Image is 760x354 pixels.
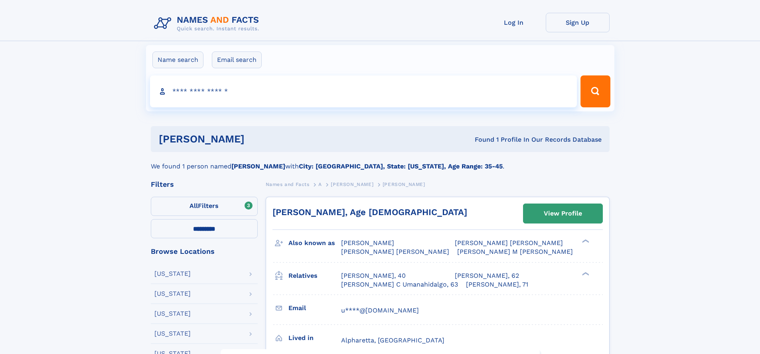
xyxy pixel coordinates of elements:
div: [US_STATE] [154,330,191,337]
label: Email search [212,51,262,68]
a: [PERSON_NAME], Age [DEMOGRAPHIC_DATA] [272,207,467,217]
span: A [318,182,322,187]
h1: [PERSON_NAME] [159,134,360,144]
span: [PERSON_NAME] M [PERSON_NAME] [457,248,573,255]
label: Name search [152,51,203,68]
span: [PERSON_NAME] [PERSON_NAME] [341,248,449,255]
img: Logo Names and Facts [151,13,266,34]
span: [PERSON_NAME] [PERSON_NAME] [455,239,563,247]
a: Sign Up [546,13,610,32]
a: View Profile [523,204,602,223]
div: Filters [151,181,258,188]
b: City: [GEOGRAPHIC_DATA], State: [US_STATE], Age Range: 35-45 [299,162,503,170]
div: [US_STATE] [154,310,191,317]
h3: Email [288,301,341,315]
h3: Also known as [288,236,341,250]
input: search input [150,75,577,107]
a: [PERSON_NAME], 40 [341,271,406,280]
a: [PERSON_NAME], 71 [466,280,528,289]
label: Filters [151,197,258,216]
a: Names and Facts [266,179,310,189]
a: Log In [482,13,546,32]
h3: Lived in [288,331,341,345]
a: [PERSON_NAME], 62 [455,271,519,280]
div: View Profile [544,204,582,223]
span: [PERSON_NAME] [331,182,373,187]
span: Alpharetta, [GEOGRAPHIC_DATA] [341,336,444,344]
div: ❯ [580,271,590,276]
h3: Relatives [288,269,341,283]
span: [PERSON_NAME] [341,239,394,247]
a: [PERSON_NAME] [331,179,373,189]
div: [US_STATE] [154,271,191,277]
a: [PERSON_NAME] C Umanahidalgo, 63 [341,280,458,289]
span: [PERSON_NAME] [383,182,425,187]
div: Found 1 Profile In Our Records Database [359,135,602,144]
span: All [190,202,198,210]
b: [PERSON_NAME] [231,162,285,170]
div: Browse Locations [151,248,258,255]
a: A [318,179,322,189]
div: ❯ [580,239,590,244]
div: We found 1 person named with . [151,152,610,171]
button: Search Button [580,75,610,107]
div: [US_STATE] [154,291,191,297]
